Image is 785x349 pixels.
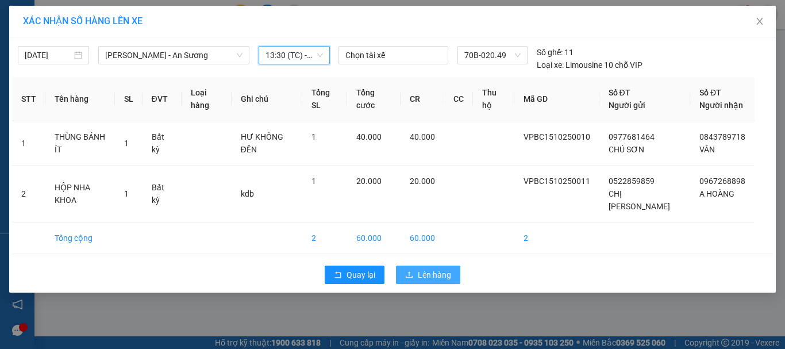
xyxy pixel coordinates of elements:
[325,266,384,284] button: rollbackQuay lại
[699,101,743,110] span: Người nhận
[91,34,158,49] span: 01 Võ Văn Truyện, KP.1, Phường 2
[25,49,72,62] input: 15/10/2025
[115,77,143,121] th: SL
[91,6,157,16] strong: ĐỒNG PHƯỚC
[45,166,115,223] td: HỘP NHA KHOA
[124,139,129,148] span: 1
[418,269,451,281] span: Lên hàng
[3,83,70,90] span: In ngày:
[105,47,243,64] span: Châu Thành - An Sương
[4,7,55,57] img: logo
[25,83,70,90] span: 14:02:57 [DATE]
[91,18,155,33] span: Bến xe [GEOGRAPHIC_DATA]
[609,88,630,97] span: Số ĐT
[537,59,642,71] div: Limousine 10 chỗ VIP
[609,101,645,110] span: Người gửi
[23,16,143,26] span: XÁC NHẬN SỐ HÀNG LÊN XE
[699,132,745,141] span: 0843789718
[12,77,45,121] th: STT
[311,132,316,141] span: 1
[410,177,435,186] span: 20.000
[609,189,670,211] span: CHỊ [PERSON_NAME]
[45,121,115,166] td: THÙNG BÁNH ÍT
[265,47,323,64] span: 13:30 (TC) - 70B-020.49
[91,51,141,58] span: Hotline: 19001152
[334,271,342,280] span: rollback
[143,166,182,223] td: Bất kỳ
[410,132,435,141] span: 40.000
[755,17,764,26] span: close
[699,177,745,186] span: 0967268898
[236,52,243,59] span: down
[537,46,563,59] span: Số ghế:
[124,189,129,198] span: 1
[347,223,401,254] td: 60.000
[143,77,182,121] th: ĐVT
[401,77,444,121] th: CR
[241,132,283,154] span: HƯ KHÔNG ĐỀN
[537,59,564,71] span: Loại xe:
[356,132,382,141] span: 40.000
[45,223,115,254] td: Tổng cộng
[12,166,45,223] td: 2
[524,177,590,186] span: VPBC1510250011
[311,177,316,186] span: 1
[356,177,382,186] span: 20.000
[45,77,115,121] th: Tên hàng
[744,6,776,38] button: Close
[464,47,521,64] span: 70B-020.49
[514,223,599,254] td: 2
[405,271,413,280] span: upload
[699,189,734,198] span: A HOÀNG
[537,46,574,59] div: 11
[241,189,254,198] span: kdb
[347,269,375,281] span: Quay lại
[473,77,514,121] th: Thu hộ
[401,223,444,254] td: 60.000
[524,132,590,141] span: VPBC1510250010
[609,177,655,186] span: 0522859859
[302,77,347,121] th: Tổng SL
[31,62,141,71] span: -----------------------------------------
[12,121,45,166] td: 1
[699,88,721,97] span: Số ĐT
[347,77,401,121] th: Tổng cước
[396,266,460,284] button: uploadLên hàng
[609,145,644,154] span: CHÚ SƠN
[514,77,599,121] th: Mã GD
[182,77,232,121] th: Loại hàng
[444,77,473,121] th: CC
[3,74,121,81] span: [PERSON_NAME]:
[609,132,655,141] span: 0977681464
[232,77,302,121] th: Ghi chú
[699,145,715,154] span: VÂN
[302,223,347,254] td: 2
[143,121,182,166] td: Bất kỳ
[57,73,121,82] span: VPBC1510250011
